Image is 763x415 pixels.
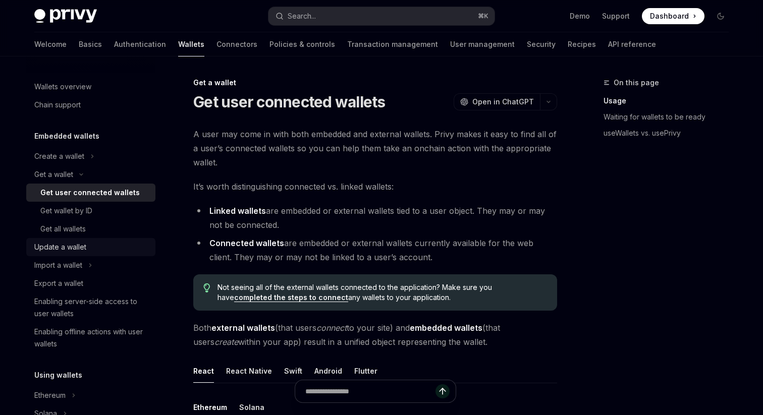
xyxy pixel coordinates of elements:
a: API reference [608,32,656,56]
a: Usage [604,93,737,109]
li: are embedded or external wallets currently available for the web client. They may or may not be l... [193,236,557,264]
a: Welcome [34,32,67,56]
img: dark logo [34,9,97,23]
a: Transaction management [347,32,438,56]
a: Policies & controls [269,32,335,56]
a: Basics [79,32,102,56]
div: Get a wallet [34,168,73,181]
button: React Native [226,359,272,383]
button: Toggle dark mode [713,8,729,24]
div: Update a wallet [34,241,86,253]
div: Chain support [34,99,81,111]
a: Enabling offline actions with user wallets [26,323,155,353]
a: useWallets vs. usePrivy [604,125,737,141]
a: Demo [570,11,590,21]
a: Connectors [216,32,257,56]
strong: Connected wallets [209,238,284,248]
div: Export a wallet [34,277,83,289]
span: Not seeing all of the external wallets connected to the application? Make sure you have any walle... [217,282,547,303]
a: Waiting for wallets to be ready [604,109,737,125]
div: Get all wallets [40,223,86,235]
span: Dashboard [650,11,689,21]
button: Send message [435,384,450,398]
button: Swift [284,359,302,383]
a: Get wallet by ID [26,202,155,220]
a: Support [602,11,630,21]
div: Search... [288,10,316,22]
a: Get user connected wallets [26,184,155,202]
span: A user may come in with both embedded and external wallets. Privy makes it easy to find all of a ... [193,127,557,169]
div: Get user connected wallets [40,187,140,199]
a: Security [527,32,556,56]
a: Wallets overview [26,78,155,96]
button: Search...⌘K [268,7,495,25]
div: Ethereum [34,389,66,401]
a: Get all wallets [26,220,155,238]
div: Import a wallet [34,259,82,271]
a: User management [450,32,515,56]
span: On this page [614,77,659,89]
strong: embedded wallets [410,323,482,333]
span: ⌘ K [478,12,488,20]
div: Wallets overview [34,81,91,93]
button: React [193,359,214,383]
div: Get wallet by ID [40,205,92,217]
a: Chain support [26,96,155,114]
em: create [214,337,238,347]
a: Export a wallet [26,274,155,292]
strong: Linked wallets [209,206,266,216]
a: Dashboard [642,8,704,24]
em: connect [316,323,347,333]
span: It’s worth distinguishing connected vs. linked wallets: [193,180,557,194]
svg: Tip [203,283,210,292]
a: Authentication [114,32,166,56]
button: Open in ChatGPT [454,93,540,110]
button: Android [314,359,342,383]
div: Create a wallet [34,150,84,162]
a: Update a wallet [26,238,155,256]
div: Enabling server-side access to user wallets [34,295,149,320]
a: completed the steps to connect [234,293,348,302]
strong: external wallets [211,323,275,333]
li: are embedded or external wallets tied to a user object. They may or may not be connected. [193,204,557,232]
a: Recipes [568,32,596,56]
span: Open in ChatGPT [472,97,534,107]
h1: Get user connected wallets [193,93,386,111]
h5: Using wallets [34,369,82,381]
div: Get a wallet [193,78,557,88]
a: Wallets [178,32,204,56]
button: Flutter [354,359,377,383]
h5: Embedded wallets [34,130,99,142]
a: Enabling server-side access to user wallets [26,292,155,323]
div: Enabling offline actions with user wallets [34,326,149,350]
span: Both (that users to your site) and (that users within your app) result in a unified object repres... [193,321,557,349]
